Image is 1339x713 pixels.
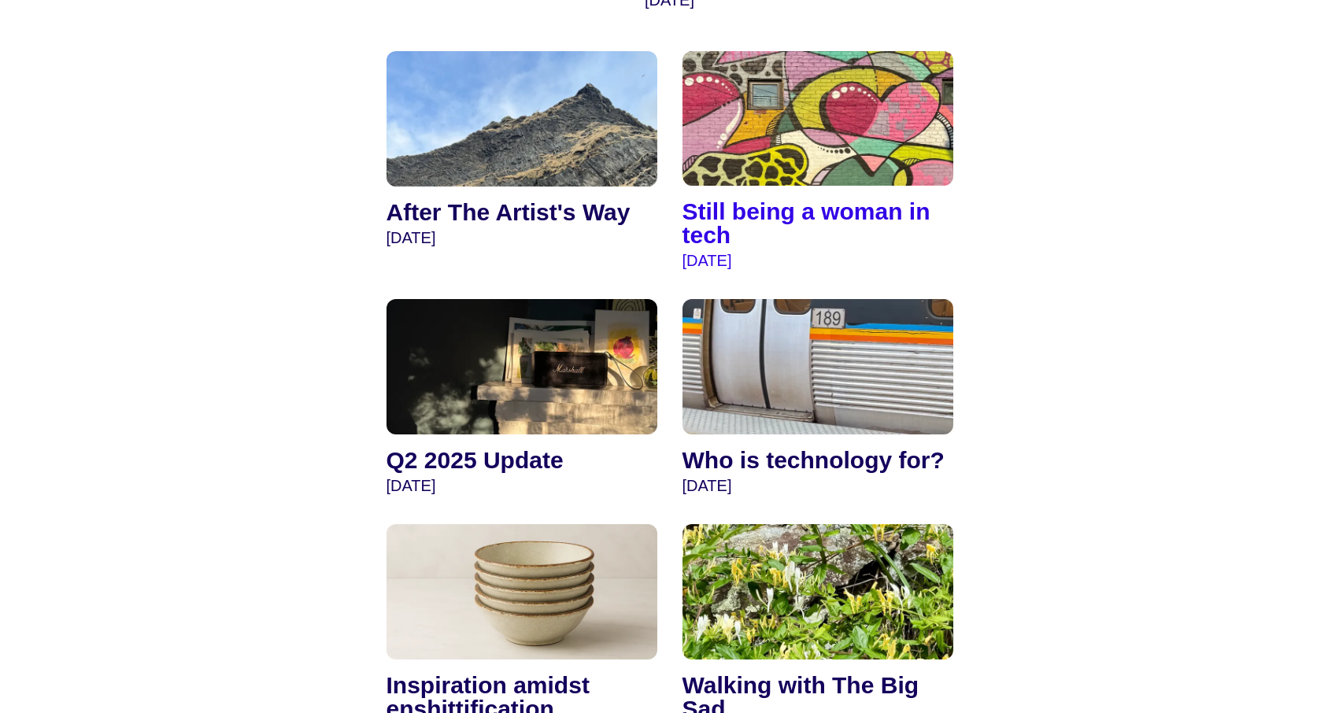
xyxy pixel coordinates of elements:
[387,299,657,499] a: Q2 2025 Update [DATE]
[682,449,953,472] h4: Who is technology for?
[682,299,953,499] a: Who is technology for? [DATE]
[682,477,732,494] time: [DATE]
[387,51,657,251] a: After The Artist's Way [DATE]
[387,229,436,246] time: [DATE]
[682,51,953,275] a: Still being a woman in tech [DATE]
[682,200,953,247] h4: Still being a woman in tech
[682,252,732,269] time: [DATE]
[387,477,436,494] time: [DATE]
[387,449,657,472] h4: Q2 2025 Update
[387,201,657,224] h4: After The Artist's Way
